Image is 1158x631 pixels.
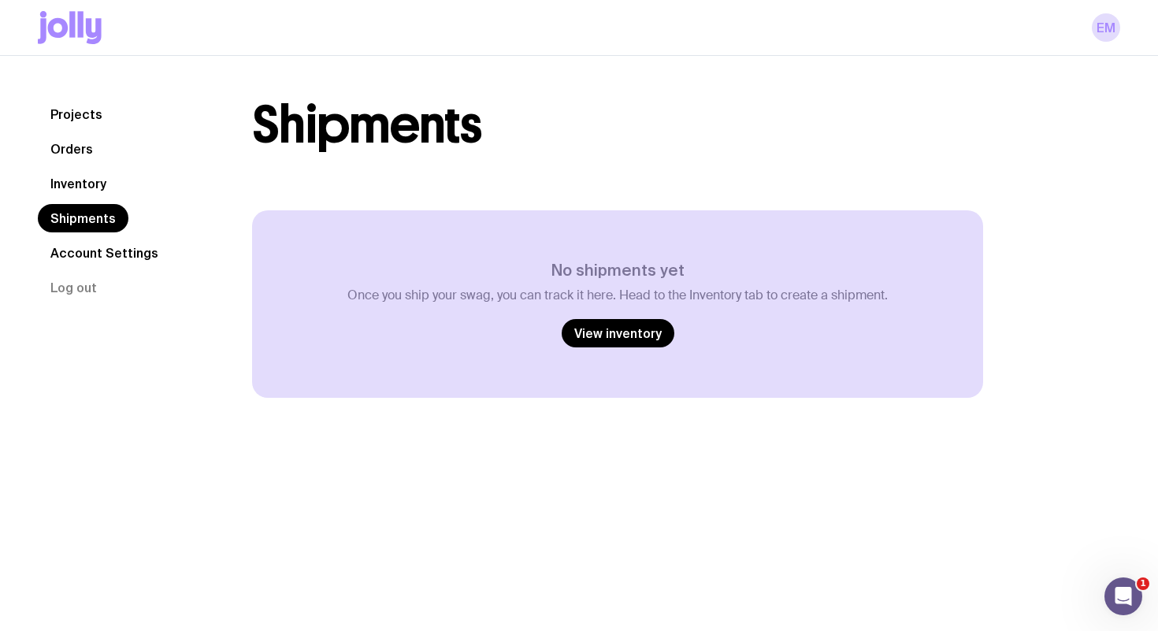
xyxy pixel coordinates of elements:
[562,319,674,347] a: View inventory
[1104,577,1142,615] iframe: Intercom live chat
[38,273,109,302] button: Log out
[38,135,106,163] a: Orders
[347,288,888,303] p: Once you ship your swag, you can track it here. Head to the Inventory tab to create a shipment.
[38,204,128,232] a: Shipments
[38,169,119,198] a: Inventory
[347,261,888,280] h3: No shipments yet
[38,239,171,267] a: Account Settings
[1137,577,1149,590] span: 1
[1092,13,1120,42] a: EM
[252,100,481,150] h1: Shipments
[38,100,115,128] a: Projects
